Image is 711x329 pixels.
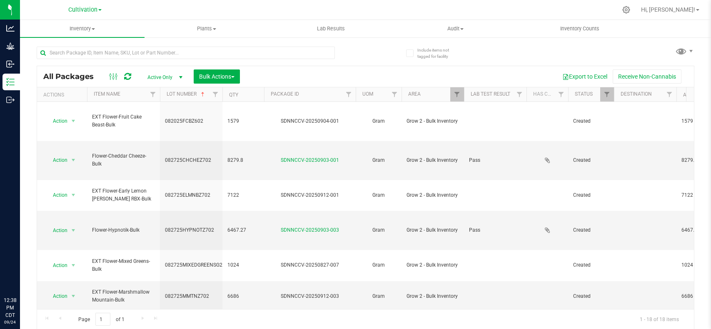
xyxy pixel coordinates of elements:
div: SDNNCCV-20250912-003 [263,292,357,300]
div: Manage settings [621,6,631,14]
span: Action [45,260,68,271]
a: Destination [621,91,652,97]
span: Action [45,290,68,302]
a: Filter [342,87,356,101]
span: 6686 [227,292,259,300]
a: Filter [388,87,402,101]
a: Filter [450,87,464,101]
span: Created [573,261,609,269]
span: Hi, [PERSON_NAME]! [641,6,695,13]
a: Inventory Counts [517,20,642,37]
span: 1024 [227,261,259,269]
span: EXT Flower-Fruit Cake Beast-Bulk [92,113,155,129]
span: select [68,290,79,302]
a: Qty [229,92,238,98]
span: 6467.27 [227,226,259,234]
span: Flower-Cheddar Cheeze-Bulk [92,152,155,168]
span: Inventory Counts [549,25,611,32]
span: select [68,115,79,127]
span: 1 - 18 of 18 items [633,313,686,325]
inline-svg: Grow [6,42,15,50]
span: EXT Flower-Mixed Greens-Bulk [92,257,155,273]
inline-svg: Inbound [6,60,15,68]
span: Action [45,154,68,166]
span: Created [573,156,609,164]
span: select [68,225,79,236]
a: Status [575,91,593,97]
span: Created [573,226,609,234]
span: Grow 2 - Bulk Inventory [407,191,459,199]
span: Plants [145,25,269,32]
input: Search Package ID, Item Name, SKU, Lot or Part Number... [37,47,335,59]
div: Actions [43,92,84,98]
button: Bulk Actions [194,69,240,84]
span: 082725MIXEDGREENSG2 [165,261,222,269]
span: 082725CHCHEZ702 [165,156,217,164]
span: 1579 [227,117,259,125]
span: Action [45,115,68,127]
a: Filter [209,87,222,101]
a: Package ID [271,91,299,97]
span: 082725ELMNBZ702 [165,191,217,199]
a: Plants [145,20,269,37]
button: Receive Non-Cannabis [613,69,681,84]
span: Grow 2 - Bulk Inventory [407,292,459,300]
a: Filter [663,87,676,101]
iframe: Resource center unread badge [25,261,35,271]
span: Gram [361,292,397,300]
span: Created [573,117,609,125]
a: Filter [146,87,160,101]
th: Has COA [526,87,568,102]
span: Gram [361,156,397,164]
span: 082025FCBZ602 [165,117,217,125]
span: Bulk Actions [199,73,235,80]
a: SDNNCCV-20250903-001 [281,157,339,163]
span: 082725MMTNZ702 [165,292,217,300]
span: Inventory [20,25,145,32]
span: Include items not tagged for facility [417,47,459,59]
a: Available [683,92,708,98]
a: Lab Results [269,20,393,37]
a: Item Name [94,91,120,97]
span: Grow 2 - Bulk Inventory [407,117,459,125]
a: Filter [600,87,614,101]
button: Export to Excel [557,69,613,84]
span: Flower-Hypnotik-Bulk [92,226,155,234]
span: Created [573,292,609,300]
a: Audit [393,20,518,37]
a: Lot Number [167,91,206,97]
span: select [68,154,79,166]
p: 12:38 PM CDT [4,297,16,319]
span: Pass [469,226,521,234]
span: Grow 2 - Bulk Inventory [407,156,459,164]
span: Audit [394,25,517,32]
span: select [68,189,79,201]
inline-svg: Outbound [6,96,15,104]
a: Lab Test Result [471,91,510,97]
span: Gram [361,261,397,269]
a: SDNNCCV-20250903-003 [281,227,339,233]
inline-svg: Analytics [6,24,15,32]
span: EXT Flower-Marshmallow Mountain-Bulk [92,288,155,304]
span: select [68,260,79,271]
a: Area [408,91,421,97]
a: Filter [554,87,568,101]
span: Grow 2 - Bulk Inventory [407,226,459,234]
span: 8279.8 [227,156,259,164]
span: Created [573,191,609,199]
input: 1 [95,313,110,326]
p: 09/24 [4,319,16,325]
span: EXT Flower-Early Lemon [PERSON_NAME] RBX-Bulk [92,187,155,203]
span: Grow 2 - Bulk Inventory [407,261,459,269]
span: Lab Results [306,25,356,32]
a: UOM [362,91,373,97]
div: SDNNCCV-20250904-001 [263,117,357,125]
span: 082725HYPNOTZ702 [165,226,217,234]
span: Pass [469,156,521,164]
span: Gram [361,191,397,199]
span: All Packages [43,72,102,81]
div: SDNNCCV-20250912-001 [263,191,357,199]
inline-svg: Inventory [6,78,15,86]
span: Gram [361,226,397,234]
span: 7122 [227,191,259,199]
